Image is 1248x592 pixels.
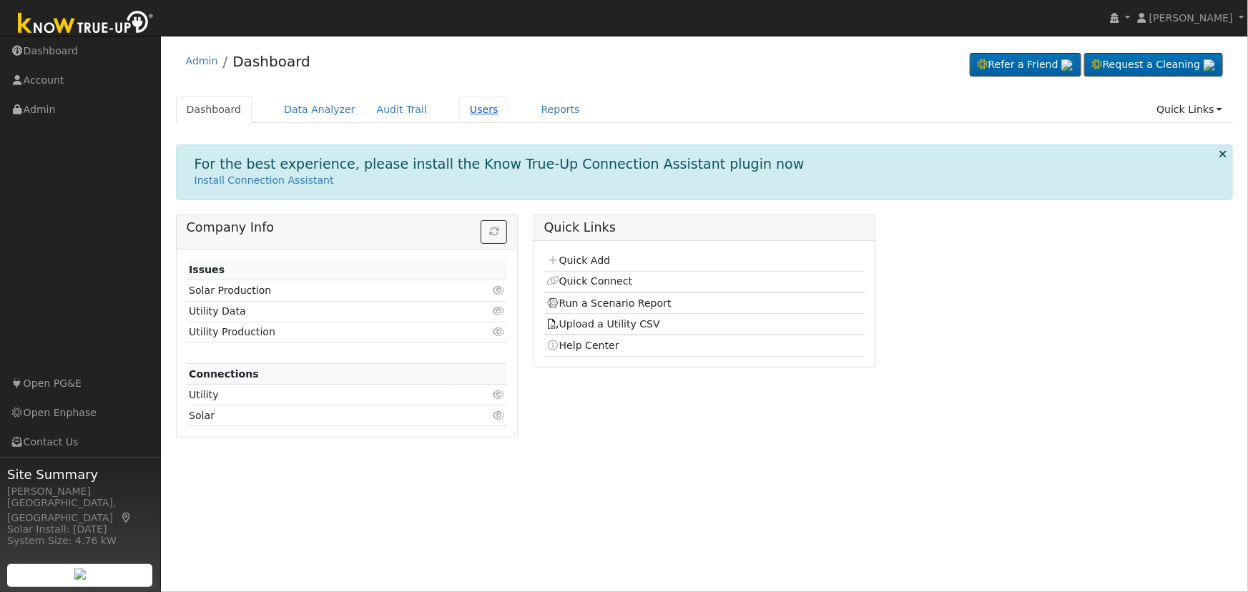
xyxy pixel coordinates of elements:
span: Site Summary [7,465,153,484]
a: Map [120,512,133,523]
h5: Company Info [187,220,508,235]
h5: Quick Links [544,220,865,235]
a: Help Center [546,340,619,351]
i: Click to view [492,410,505,420]
a: Dashboard [176,97,252,123]
div: System Size: 4.76 kW [7,533,153,548]
img: Know True-Up [11,8,161,40]
a: Quick Connect [546,275,632,287]
img: retrieve [74,568,86,580]
i: Click to view [492,285,505,295]
a: Upload a Utility CSV [546,318,660,330]
a: Audit Trail [366,97,438,123]
div: [GEOGRAPHIC_DATA], [GEOGRAPHIC_DATA] [7,495,153,526]
div: Solar Install: [DATE] [7,522,153,537]
a: Users [459,97,509,123]
i: Click to view [492,390,505,400]
i: Click to view [492,327,505,337]
a: Request a Cleaning [1084,53,1223,77]
i: Click to view [492,306,505,316]
a: Dashboard [232,53,310,70]
a: Install Connection Assistant [195,174,334,186]
strong: Connections [189,368,259,380]
a: Reports [531,97,591,123]
a: Admin [186,55,218,66]
td: Solar Production [187,280,456,301]
a: Quick Links [1146,97,1233,123]
td: Utility [187,385,456,405]
a: Run a Scenario Report [546,297,672,309]
img: retrieve [1204,59,1215,71]
td: Solar [187,405,456,426]
td: Utility Data [187,301,456,322]
td: Utility Production [187,322,456,342]
strong: Issues [189,264,225,275]
a: Quick Add [546,255,610,266]
span: [PERSON_NAME] [1149,12,1233,24]
a: Refer a Friend [970,53,1081,77]
h1: For the best experience, please install the Know True-Up Connection Assistant plugin now [195,156,805,172]
img: retrieve [1061,59,1073,71]
div: [PERSON_NAME] [7,484,153,499]
a: Data Analyzer [273,97,366,123]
